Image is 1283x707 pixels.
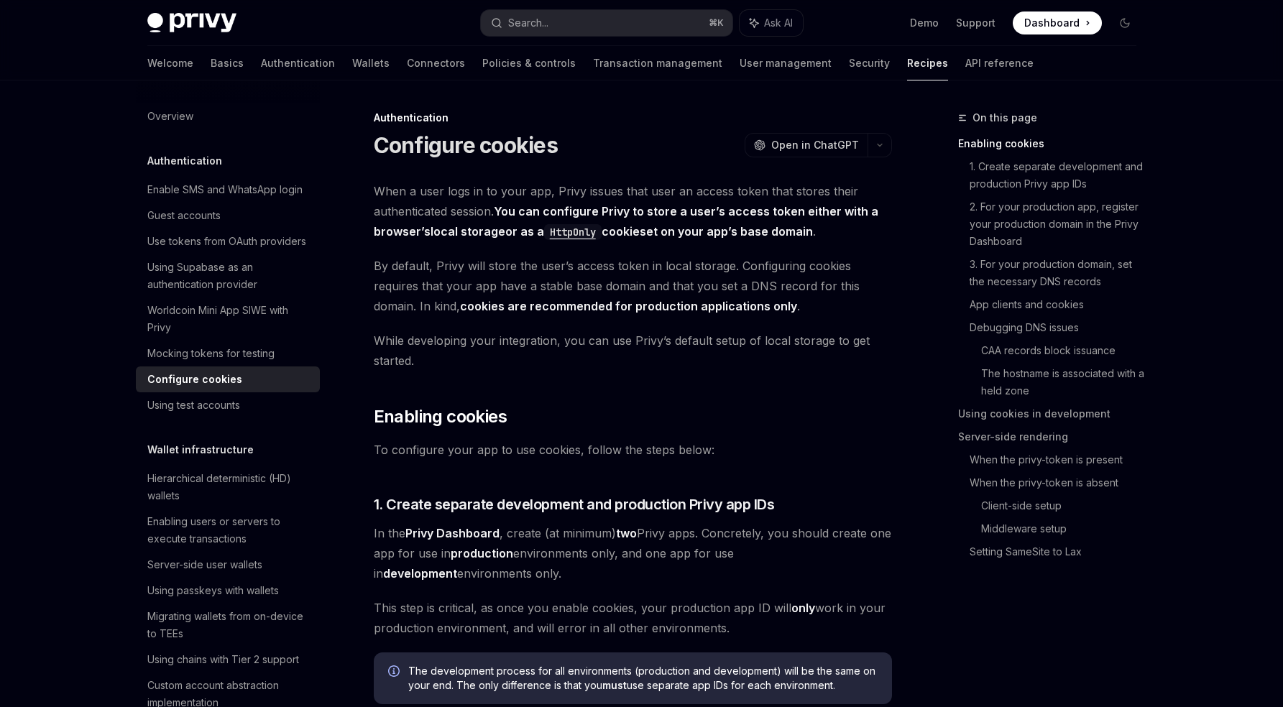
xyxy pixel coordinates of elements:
span: By default, Privy will store the user’s access token in local storage. Configuring cookies requir... [374,256,892,316]
button: Ask AI [740,10,803,36]
strong: must [602,679,627,691]
span: Dashboard [1024,16,1080,30]
a: HttpOnlycookie [544,224,640,239]
a: Enabling users or servers to execute transactions [136,509,320,552]
div: Using test accounts [147,397,240,414]
h5: Wallet infrastructure [147,441,254,458]
svg: Info [388,665,403,680]
span: In the , create (at minimum) Privy apps. Concretely, you should create one app for use in environ... [374,523,892,583]
a: Basics [211,46,244,80]
a: Server-side user wallets [136,552,320,578]
a: Using passkeys with wallets [136,578,320,604]
a: Using chains with Tier 2 support [136,647,320,673]
a: Server-side rendering [958,425,1148,448]
a: Middleware setup [981,517,1148,540]
span: Open in ChatGPT [771,138,859,152]
span: Enabling cookies [374,405,507,428]
h5: Authentication [147,152,222,170]
a: Authentication [261,46,335,80]
span: Ask AI [764,16,793,30]
div: Worldcoin Mini App SIWE with Privy [147,302,311,336]
strong: cookies are recommended for production applications only [460,299,797,313]
strong: You can configure Privy to store a user’s access token either with a browser’s or as a set on you... [374,204,878,239]
a: Recipes [907,46,948,80]
a: Security [849,46,890,80]
a: Guest accounts [136,203,320,228]
code: HttpOnly [544,224,602,240]
a: CAA records block issuance [981,339,1148,362]
button: Toggle dark mode [1113,11,1136,34]
a: Welcome [147,46,193,80]
a: When the privy-token is absent [970,471,1148,494]
div: Migrating wallets from on-device to TEEs [147,608,311,642]
a: Connectors [407,46,465,80]
a: local storage [431,224,505,239]
div: Enable SMS and WhatsApp login [147,181,303,198]
a: Overview [136,103,320,129]
a: Wallets [352,46,390,80]
div: Using Supabase as an authentication provider [147,259,311,293]
a: Using Supabase as an authentication provider [136,254,320,297]
span: The development process for all environments (production and development) will be the same on you... [408,664,878,693]
a: When the privy-token is present [970,448,1148,471]
a: Migrating wallets from on-device to TEEs [136,604,320,647]
div: Using passkeys with wallets [147,582,279,599]
a: Mocking tokens for testing [136,341,320,366]
span: While developing your integration, you can use Privy’s default setup of local storage to get star... [374,331,892,371]
div: Mocking tokens for testing [147,345,275,362]
div: Server-side user wallets [147,556,262,573]
a: Use tokens from OAuth providers [136,228,320,254]
div: Authentication [374,111,892,125]
div: Search... [508,14,548,32]
div: Hierarchical deterministic (HD) wallets [147,470,311,504]
a: Support [956,16,995,30]
div: Guest accounts [147,207,221,224]
a: Dashboard [1013,11,1102,34]
a: Setting SameSite to Lax [970,540,1148,563]
strong: production [451,546,513,560]
a: The hostname is associated with a held zone [981,362,1148,402]
a: Debugging DNS issues [970,316,1148,339]
img: dark logo [147,13,236,33]
a: Hierarchical deterministic (HD) wallets [136,466,320,509]
a: Privy Dashboard [405,526,500,541]
a: User management [740,46,832,80]
a: App clients and cookies [970,293,1148,316]
a: Configure cookies [136,366,320,392]
a: 2. For your production app, register your production domain in the Privy Dashboard [970,195,1148,253]
a: Transaction management [593,46,722,80]
strong: only [791,601,815,615]
a: Demo [910,16,939,30]
button: Open in ChatGPT [745,133,868,157]
div: Overview [147,108,193,125]
span: When a user logs in to your app, Privy issues that user an access token that stores their authent... [374,181,892,241]
div: Use tokens from OAuth providers [147,233,306,250]
button: Search...⌘K [481,10,732,36]
div: Enabling users or servers to execute transactions [147,513,311,547]
a: Using test accounts [136,392,320,418]
strong: two [616,526,637,540]
a: Worldcoin Mini App SIWE with Privy [136,297,320,341]
a: Using cookies in development [958,402,1148,425]
a: Enable SMS and WhatsApp login [136,177,320,203]
h1: Configure cookies [374,132,558,158]
span: 1. Create separate development and production Privy app IDs [374,494,775,514]
a: Policies & controls [482,46,576,80]
a: 1. Create separate development and production Privy app IDs [970,155,1148,195]
span: To configure your app to use cookies, follow the steps below: [374,440,892,460]
a: Enabling cookies [958,132,1148,155]
a: API reference [965,46,1034,80]
strong: development [383,566,457,581]
span: On this page [972,109,1037,126]
span: This step is critical, as once you enable cookies, your production app ID will work in your produ... [374,598,892,638]
span: ⌘ K [709,17,724,29]
div: Using chains with Tier 2 support [147,651,299,668]
a: Client-side setup [981,494,1148,517]
div: Configure cookies [147,371,242,388]
a: 3. For your production domain, set the necessary DNS records [970,253,1148,293]
strong: Privy Dashboard [405,526,500,540]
